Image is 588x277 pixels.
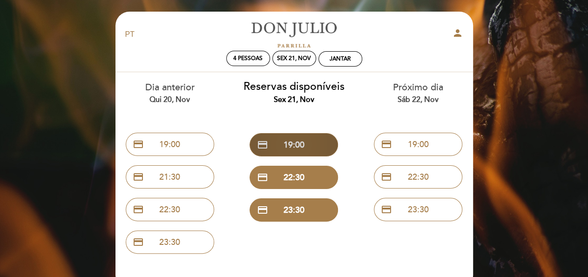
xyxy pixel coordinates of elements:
[363,95,473,105] div: Sáb 22, nov
[330,55,351,62] div: Jantar
[250,166,338,189] button: credit_card 22:30
[452,27,463,39] i: person
[133,204,144,215] span: credit_card
[115,81,225,105] div: Dia anterior
[250,198,338,222] button: credit_card 23:30
[133,236,144,248] span: credit_card
[452,27,463,42] button: person
[239,79,349,105] div: Reservas disponíveis
[236,22,352,47] a: [PERSON_NAME]
[115,95,225,105] div: Qui 20, nov
[233,55,263,62] span: 4 pessoas
[133,139,144,150] span: credit_card
[126,198,214,221] button: credit_card 22:30
[133,171,144,182] span: credit_card
[239,95,349,105] div: Sex 21, nov
[126,165,214,189] button: credit_card 21:30
[381,171,392,182] span: credit_card
[381,139,392,150] span: credit_card
[257,172,268,183] span: credit_card
[374,198,462,221] button: credit_card 23:30
[250,133,338,156] button: credit_card 19:00
[126,133,214,156] button: credit_card 19:00
[363,81,473,105] div: Próximo dia
[374,133,462,156] button: credit_card 19:00
[374,165,462,189] button: credit_card 22:30
[277,55,311,62] div: Sex 21, nov
[257,139,268,150] span: credit_card
[257,204,268,216] span: credit_card
[126,230,214,254] button: credit_card 23:30
[381,204,392,215] span: credit_card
